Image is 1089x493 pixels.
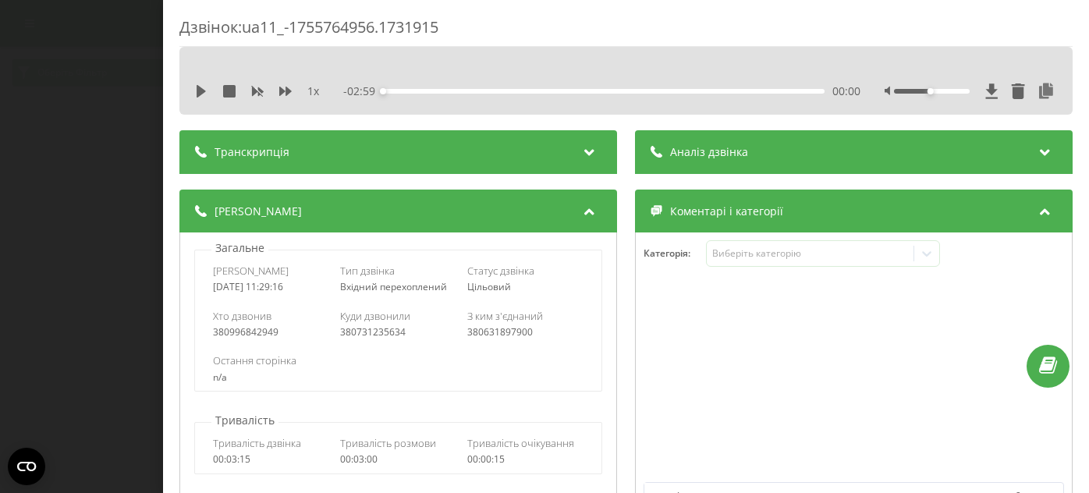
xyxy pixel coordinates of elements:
span: - 02:59 [344,83,384,99]
div: 380631897900 [467,327,584,338]
span: Цільовий [467,280,511,293]
div: 380996842949 [213,327,329,338]
div: Дзвінок : ua11_-1755764956.1731915 [179,16,1073,47]
span: [PERSON_NAME] [215,204,302,219]
div: 00:03:15 [213,454,329,465]
span: Аналіз дзвінка [670,144,748,160]
div: n/a [213,372,584,383]
span: Тривалість очікування [467,436,574,450]
h4: Категорія : [644,248,706,259]
span: Вхідний перехоплений [340,280,447,293]
span: Хто дзвонив [213,309,271,323]
p: Загальне [211,240,268,256]
span: 00:00 [833,83,861,99]
span: Транскрипція [215,144,289,160]
div: Accessibility label [381,88,387,94]
span: Тривалість розмови [340,436,436,450]
span: Коментарі і категорії [670,204,783,219]
button: Open CMP widget [8,448,45,485]
div: 00:00:15 [467,454,584,465]
span: Тривалість дзвінка [213,436,301,450]
div: 00:03:00 [340,454,456,465]
div: Виберіть категорію [713,247,908,260]
p: Тривалість [211,413,278,428]
span: З ким з'єднаний [467,309,543,323]
span: [PERSON_NAME] [213,264,289,278]
div: [DATE] 11:29:16 [213,282,329,293]
span: Остання сторінка [213,353,296,367]
span: Куди дзвонили [340,309,410,323]
div: 380731235634 [340,327,456,338]
span: Статус дзвінка [467,264,534,278]
div: Accessibility label [928,88,935,94]
span: 1 x [307,83,319,99]
span: Тип дзвінка [340,264,395,278]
